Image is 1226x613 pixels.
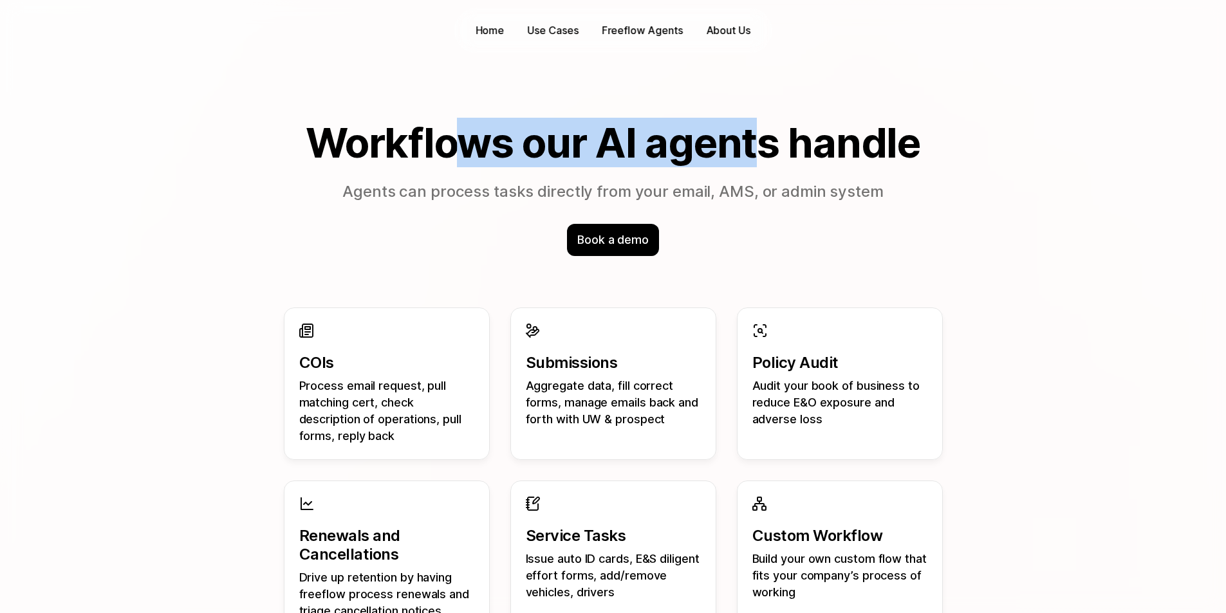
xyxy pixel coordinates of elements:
p: COIs [299,354,474,372]
p: Freeflow Agents [602,23,683,38]
div: Book a demo [567,224,659,256]
a: About Us [700,21,757,41]
p: Use Cases [528,23,579,38]
button: Use Cases [521,21,585,41]
p: Service Tasks [526,527,701,545]
p: About Us [706,23,750,38]
p: Audit your book of business to reduce E&O exposure and adverse loss [752,378,927,428]
p: Policy Audit [752,354,927,372]
p: Issue auto ID cards, E&S diligent effort forms, add/remove vehicles, drivers [526,551,701,601]
p: Process email request, pull matching cert, check description of operations, pull forms, reply back [299,378,474,444]
a: Freeflow Agents [595,21,689,41]
p: Aggregate data, fill correct forms, manage emails back and forth with UW & prospect [526,378,701,428]
p: Custom Workflow [752,527,927,545]
p: Submissions [526,354,701,372]
p: Book a demo [577,232,649,248]
p: Home [476,23,505,38]
p: Renewals and Cancellations [299,527,474,564]
h2: Workflows our AI agents handle [243,120,984,165]
p: Agents can process tasks directly from your email, AMS, or admin system [243,181,984,203]
p: Build your own custom flow that fits your company’s process of working [752,551,927,601]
